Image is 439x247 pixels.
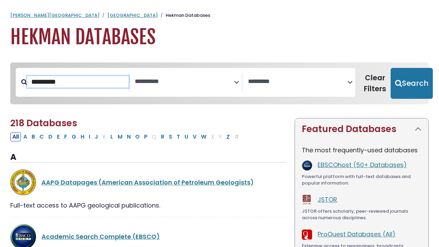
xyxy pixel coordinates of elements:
button: Filter Results J [93,132,100,141]
button: Filter Results N [125,132,133,141]
a: Academic Search Complete (EBSCO) [41,232,160,241]
p: The most frequently-used databases [302,145,422,155]
button: Featured Databases [295,118,428,140]
a: JSTOR [318,195,337,204]
div: Powerful platform with full-text databases and popular information. [302,173,422,187]
button: Filter Results U [182,132,190,141]
button: Filter Results L [108,132,115,141]
textarea: Search [248,78,347,85]
h1: Hekman Databases [10,26,429,49]
nav: breadcrumb [10,12,429,19]
h3: A [10,152,286,163]
button: Filter Results R [159,132,166,141]
button: Filter Results S [167,132,174,141]
button: Filter Results D [46,132,55,141]
button: Filter Results E [55,132,62,141]
div: Full-text access to AAPG geological publications. [10,201,286,210]
span: 218 Databases [10,117,77,129]
button: Submit for Search Results [391,68,433,99]
div: Alpha-list to filter by first letter of database name [10,132,242,141]
a: ProQuest Databases (All) [318,230,395,238]
button: Filter Results O [133,132,142,141]
input: Search database by title or keyword [27,76,129,87]
button: Filter Results Z [224,132,232,141]
button: Filter Results T [175,132,182,141]
button: Filter Results C [37,132,46,141]
a: AAPG Datapages (American Association of Petroleum Geologists) [41,178,254,187]
textarea: Search [135,78,234,85]
a: [PERSON_NAME][GEOGRAPHIC_DATA] [10,12,99,19]
button: Filter Results V [191,132,199,141]
nav: Search filters [10,62,429,104]
button: Filter Results F [62,132,69,141]
div: JSTOR offers scholarly, peer-reviewed journals across numerous disciplines. [302,208,422,221]
button: Clear Filters [359,68,391,99]
button: All [10,132,21,141]
button: Filter Results H [79,132,86,141]
a: EBSCOhost (50+ Databases) [318,161,407,169]
li: Hekman Databases [158,12,210,19]
a: [GEOGRAPHIC_DATA] [107,12,158,19]
button: Filter Results G [70,132,78,141]
button: Filter Results P [142,132,150,141]
button: Filter Results B [29,132,37,141]
button: Filter Results A [21,132,29,141]
button: Filter Results W [199,132,209,141]
button: Filter Results I [87,132,92,141]
button: Filter Results M [116,132,124,141]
